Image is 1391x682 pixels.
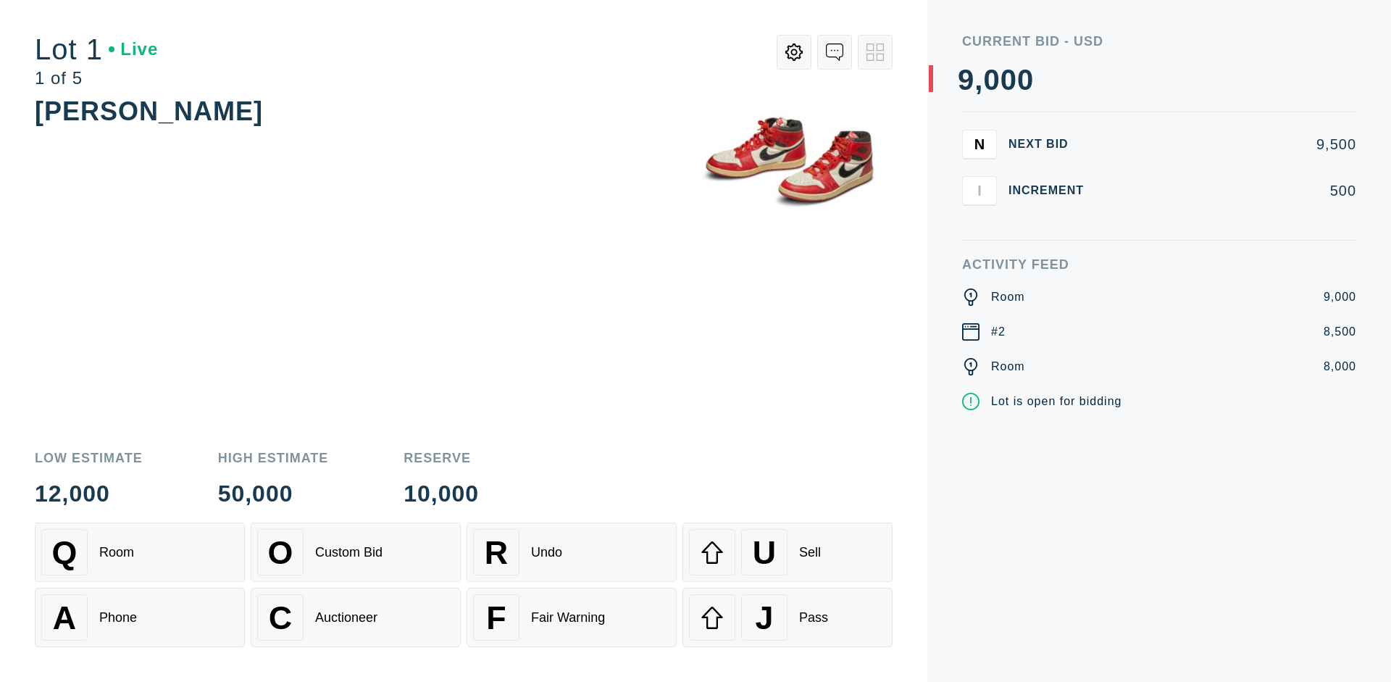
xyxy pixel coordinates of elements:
div: Activity Feed [962,258,1356,271]
div: 12,000 [35,482,143,505]
div: Custom Bid [315,545,383,560]
div: Sell [799,545,821,560]
div: High Estimate [218,452,329,465]
div: Low Estimate [35,452,143,465]
div: Undo [531,545,562,560]
div: 0 [1001,65,1017,94]
div: Auctioneer [315,610,377,625]
div: Room [991,288,1025,306]
div: #2 [991,323,1006,341]
button: RUndo [467,523,677,582]
div: 0 [983,65,1000,94]
div: Current Bid - USD [962,35,1356,48]
button: JPass [682,588,893,647]
div: 50,000 [218,482,329,505]
span: I [977,182,982,199]
span: Q [52,534,78,571]
div: 9,000 [1324,288,1356,306]
div: Next Bid [1008,138,1095,150]
div: 1 of 5 [35,70,158,87]
div: Fair Warning [531,610,605,625]
button: QRoom [35,523,245,582]
div: Lot is open for bidding [991,393,1121,410]
button: OCustom Bid [251,523,461,582]
span: A [53,599,76,636]
span: J [755,599,773,636]
button: FFair Warning [467,588,677,647]
div: Reserve [404,452,479,465]
button: I [962,176,997,205]
button: N [962,130,997,159]
div: Live [109,41,158,58]
div: 10,000 [404,482,479,505]
div: 9,500 [1107,137,1356,151]
span: R [485,534,508,571]
span: F [486,599,506,636]
div: Phone [99,610,137,625]
div: 8,500 [1324,323,1356,341]
div: 0 [1017,65,1034,94]
button: USell [682,523,893,582]
div: Room [991,358,1025,375]
span: N [974,136,985,152]
div: Room [99,545,134,560]
button: CAuctioneer [251,588,461,647]
div: 9 [958,65,974,94]
span: U [753,534,776,571]
span: O [268,534,293,571]
div: Lot 1 [35,35,158,64]
div: [PERSON_NAME] [35,96,263,126]
button: APhone [35,588,245,647]
div: Increment [1008,185,1095,196]
div: 8,000 [1324,358,1356,375]
div: Pass [799,610,828,625]
span: C [269,599,292,636]
div: , [974,65,983,355]
div: 500 [1107,183,1356,198]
